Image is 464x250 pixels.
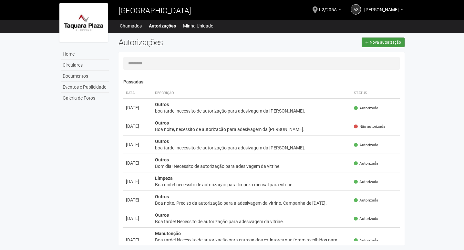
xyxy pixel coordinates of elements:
[126,197,150,203] div: [DATE]
[61,93,109,103] a: Galeria de Fotos
[126,237,150,243] div: [DATE]
[155,120,169,125] strong: Outros
[155,139,169,144] strong: Outros
[155,194,169,199] strong: Outros
[354,179,378,185] span: Autorizada
[155,126,349,133] div: Boa noite, necessito de autorização para adesivagem da [PERSON_NAME].
[155,212,169,218] strong: Outros
[61,49,109,60] a: Home
[59,3,108,42] img: logo.jpg
[155,218,349,225] div: Boa tarde! Necessito de autorização para adesivagem da vitrine.
[354,142,378,148] span: Autorizada
[155,181,349,188] div: Boa noite! necessito de autorização para limpeza mensal para vitrine.
[155,157,169,162] strong: Outros
[155,200,349,206] div: Boa noite. Preciso da autorização para a adesivagem da vitrine. Campanha de [DATE].
[155,108,349,114] div: boa tarde! necessito de autorização para adesivagem da [PERSON_NAME].
[362,38,405,47] a: Nova autorização
[354,161,378,166] span: Autorizada
[354,216,378,222] span: Autorizada
[61,82,109,93] a: Eventos e Publicidade
[155,102,169,107] strong: Outros
[119,38,257,47] h2: Autorizações
[123,88,152,99] th: Data
[319,8,341,13] a: L2/205A
[126,141,150,148] div: [DATE]
[119,6,191,15] span: [GEOGRAPHIC_DATA]
[61,71,109,82] a: Documentos
[123,80,400,84] h4: Passadas
[155,176,173,181] strong: Limpeza
[354,238,378,243] span: Autorizada
[354,124,385,129] span: Não autorizada
[354,198,378,203] span: Autorizada
[155,163,349,169] div: Bom dia! Necessito de autorização para adesivagem da vitrine.
[155,237,349,250] div: Boa tarde! Necessito de autorização para entrega dos extintores que foram recolhidos para manuten...
[364,8,403,13] a: [PERSON_NAME]
[319,1,337,12] span: L2/205A
[126,160,150,166] div: [DATE]
[354,105,378,111] span: Autorizada
[120,21,142,30] a: Chamados
[183,21,213,30] a: Minha Unidade
[370,40,401,45] span: Nova autorização
[149,21,176,30] a: Autorizações
[126,104,150,111] div: [DATE]
[351,88,400,99] th: Status
[152,88,352,99] th: Descrição
[126,215,150,222] div: [DATE]
[351,4,361,15] a: AS
[126,178,150,185] div: [DATE]
[61,60,109,71] a: Circulares
[155,145,349,151] div: boa tarde! necessito de autorização para adesivagem da [PERSON_NAME].
[155,231,181,236] strong: Manutenção
[364,1,399,12] span: Aline Salvino Claro Almeida
[126,123,150,129] div: [DATE]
